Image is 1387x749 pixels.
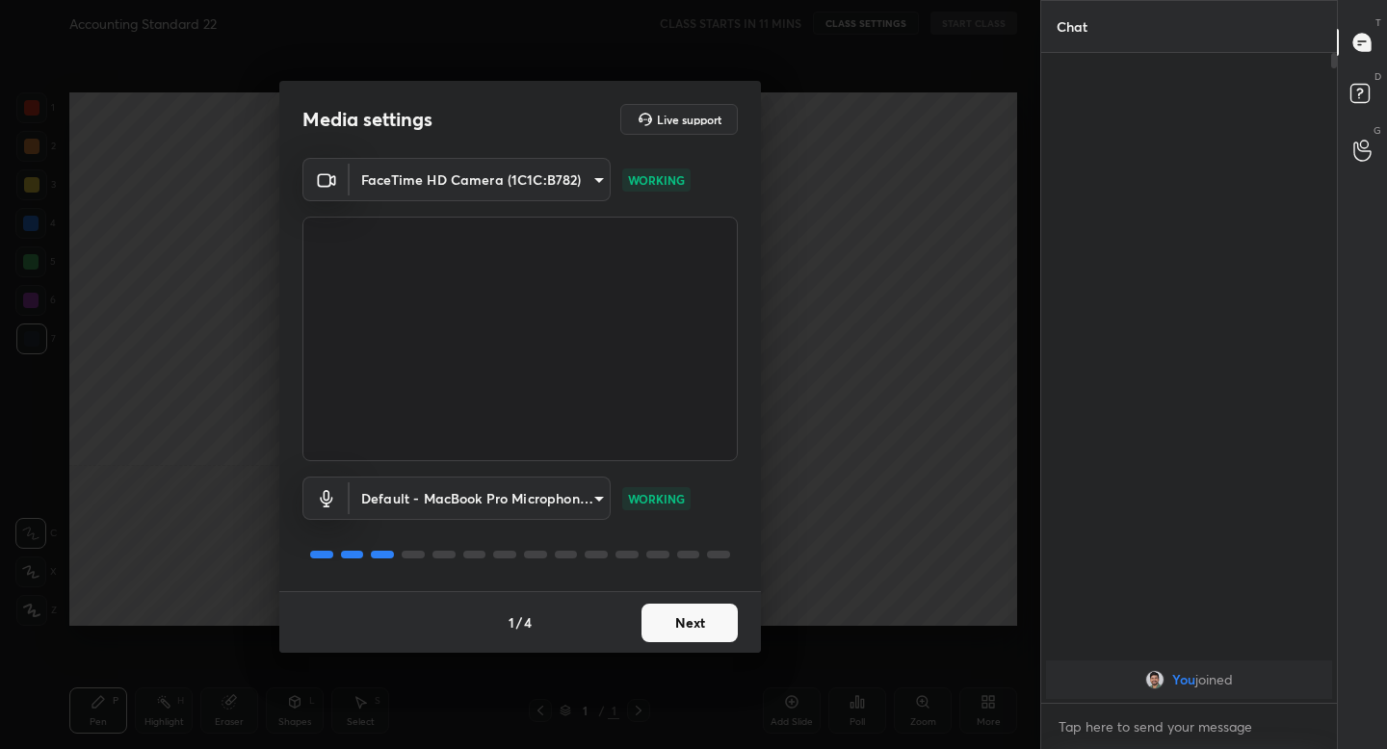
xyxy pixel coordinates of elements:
[1195,672,1233,687] span: joined
[628,171,685,189] p: WORKING
[641,604,738,642] button: Next
[350,158,611,201] div: FaceTime HD Camera (1C1C:B782)
[509,612,514,633] h4: 1
[302,107,432,132] h2: Media settings
[1375,15,1381,30] p: T
[657,114,721,125] h5: Live support
[1041,1,1103,52] p: Chat
[350,477,611,520] div: FaceTime HD Camera (1C1C:B782)
[524,612,532,633] h4: 4
[1041,657,1337,703] div: grid
[628,490,685,507] p: WORKING
[1172,672,1195,687] span: You
[1374,123,1381,138] p: G
[1374,69,1381,84] p: D
[516,612,522,633] h4: /
[1145,670,1165,689] img: 1ebc9903cf1c44a29e7bc285086513b0.jpg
